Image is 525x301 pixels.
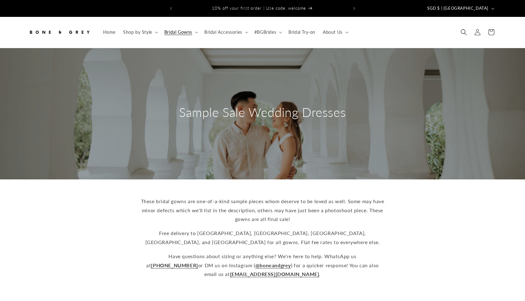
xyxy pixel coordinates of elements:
span: Bridal Try-on [288,29,315,35]
span: Shop by Style [123,29,152,35]
button: SGD $ | [GEOGRAPHIC_DATA] [423,3,497,14]
span: Home [103,29,116,35]
summary: #BGBrides [251,26,285,39]
button: Previous announcement [164,3,178,14]
span: About Us [323,29,342,35]
button: Next announcement [347,3,361,14]
img: Bone and Grey Bridal [28,25,91,39]
summary: Bridal Gowns [161,26,201,39]
a: Home [99,26,119,39]
summary: Bridal Accessories [201,26,251,39]
summary: Shop by Style [119,26,161,39]
p: These bridal gowns are one-of-a-kind sample pieces whom deserve to be loved as well. Some may hav... [141,197,384,224]
h2: Sample Sale Wedding Dresses [179,104,346,120]
span: SGD $ | [GEOGRAPHIC_DATA] [427,5,488,12]
a: @boneandgrey [255,262,291,268]
p: Free delivery to [GEOGRAPHIC_DATA], [GEOGRAPHIC_DATA], [GEOGRAPHIC_DATA], [GEOGRAPHIC_DATA], and ... [141,229,384,247]
p: Have questions about sizing or anything else? We're here to help. WhatsApp us at or DM us on Inst... [141,252,384,279]
span: Bridal Accessories [204,29,242,35]
a: [PHONE_NUMBER] [151,262,198,268]
summary: Search [457,25,471,39]
span: Bridal Gowns [164,29,192,35]
a: [EMAIL_ADDRESS][DOMAIN_NAME] [230,271,319,277]
a: Bone and Grey Bridal [26,23,93,42]
a: Bridal Try-on [285,26,319,39]
summary: About Us [319,26,351,39]
span: #BGBrides [254,29,276,35]
span: 10% off your first order | Use code: welcome [212,6,306,11]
